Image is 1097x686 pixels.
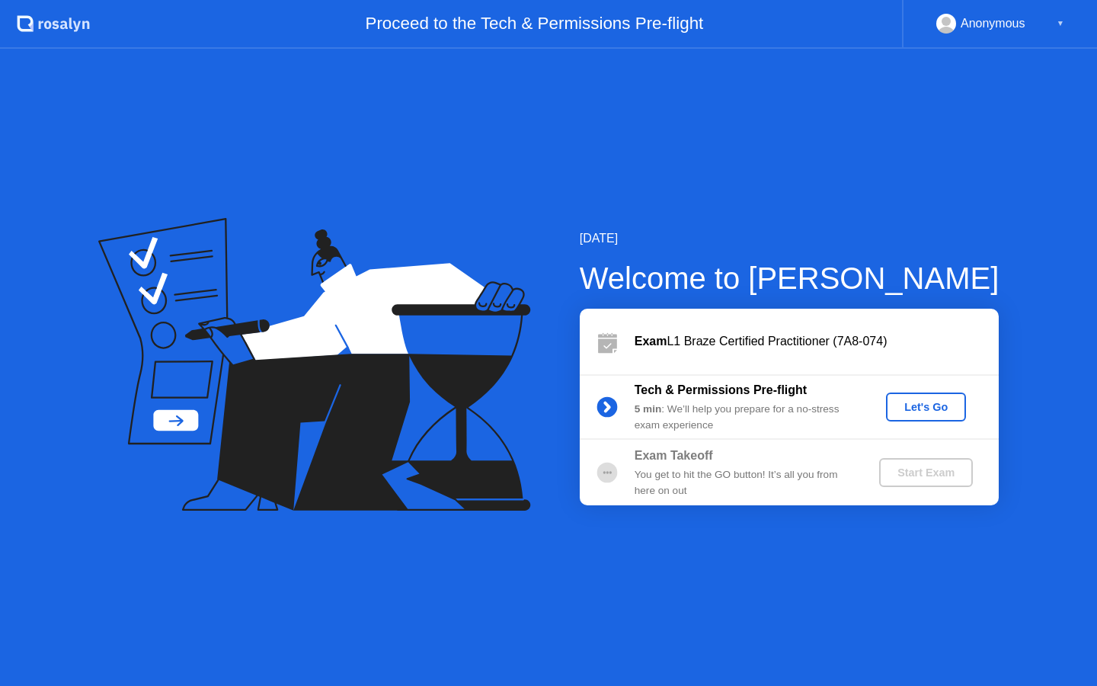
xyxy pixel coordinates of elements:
div: Welcome to [PERSON_NAME] [580,255,999,301]
b: Tech & Permissions Pre-flight [635,383,807,396]
div: [DATE] [580,229,999,248]
div: ▼ [1057,14,1064,34]
b: Exam [635,335,667,348]
div: : We’ll help you prepare for a no-stress exam experience [635,402,854,433]
div: Anonymous [961,14,1025,34]
button: Let's Go [886,393,966,422]
div: You get to hit the GO button! It’s all you from here on out [635,467,854,498]
button: Start Exam [879,458,973,487]
div: Start Exam [885,466,967,479]
b: 5 min [635,403,662,415]
b: Exam Takeoff [635,449,713,462]
div: L1 Braze Certified Practitioner (7A8-074) [635,332,999,351]
div: Let's Go [892,401,960,413]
